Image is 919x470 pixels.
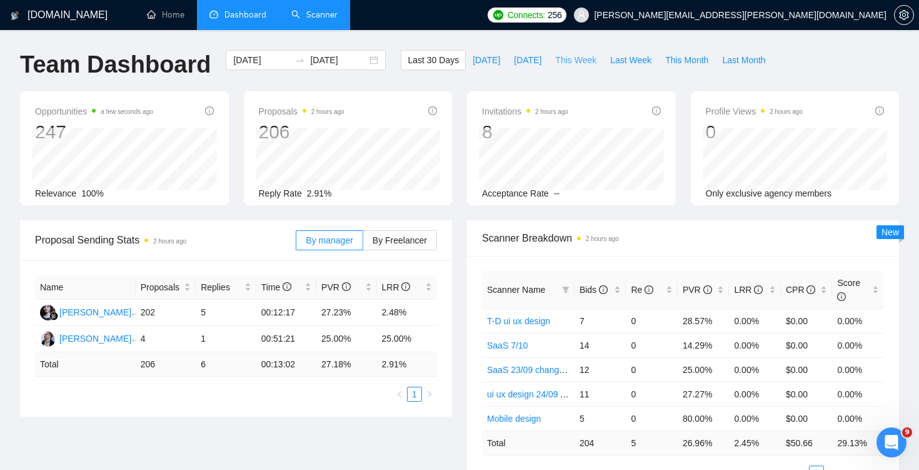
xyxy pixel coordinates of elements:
button: This Week [548,50,603,70]
span: Scanner Name [487,285,545,295]
td: 27.27% [678,382,730,406]
li: 1 [407,387,422,402]
span: Dashboard [224,9,266,20]
td: 2.48% [377,300,438,326]
td: 14.29% [678,333,730,357]
span: [DATE] [514,53,541,67]
td: $0.00 [781,309,833,333]
span: info-circle [703,285,712,294]
span: Re [631,285,653,295]
a: setting [894,10,914,20]
span: By manager [306,235,353,245]
span: Proposals [259,104,344,119]
th: Name [35,275,136,300]
td: 2.91 % [377,352,438,377]
time: 2 hours ago [586,235,619,242]
span: info-circle [837,292,846,301]
span: info-circle [645,285,653,294]
span: info-circle [205,106,214,115]
td: 0.00% [832,309,884,333]
span: info-circle [754,285,763,294]
img: logo [11,6,19,26]
td: 0.00% [729,357,781,382]
td: 25.00% [377,326,438,352]
span: info-circle [401,282,410,291]
span: Reply Rate [259,188,302,198]
td: 80.00% [678,406,730,431]
span: LRR [382,282,411,292]
span: Acceptance Rate [482,188,549,198]
td: 28.57% [678,309,730,333]
td: 5 [575,406,626,431]
span: Proposal Sending Stats [35,232,296,248]
span: info-circle [806,285,815,294]
td: 0 [626,357,678,382]
span: Time [261,282,291,292]
td: 0.00% [729,406,781,431]
span: info-circle [342,282,351,291]
span: to [295,55,305,65]
a: SaaS 23/09 changed hook [487,365,590,375]
input: End date [310,53,367,67]
div: [PERSON_NAME] [59,305,131,319]
div: 8 [482,120,568,144]
a: searchScanner [291,9,338,20]
td: 0.00% [729,382,781,406]
img: RS [40,305,56,320]
span: LRR [734,285,763,295]
button: Last 30 Days [401,50,466,70]
td: 12 [575,357,626,382]
td: 4 [136,326,196,352]
span: user [577,11,586,19]
td: 204 [575,431,626,455]
button: left [392,387,407,402]
span: Replies [201,280,241,294]
td: 0.00% [729,333,781,357]
span: 100% [81,188,104,198]
span: setting [895,10,913,20]
span: New [881,227,899,237]
span: [DATE] [473,53,500,67]
a: SaaS 7/10 [487,340,528,350]
span: info-circle [283,282,291,291]
td: 14 [575,333,626,357]
td: 25.00% [316,326,376,352]
td: 29.13 % [832,431,884,455]
span: swap-right [295,55,305,65]
td: 0.00% [729,309,781,333]
span: This Month [665,53,708,67]
td: 202 [136,300,196,326]
img: YH [40,331,56,347]
span: Profile Views [706,104,803,119]
input: Start date [233,53,290,67]
td: 00:12:17 [256,300,316,326]
td: Total [482,431,575,455]
td: 0 [626,333,678,357]
span: 9 [902,427,912,437]
td: 0 [626,309,678,333]
span: info-circle [599,285,608,294]
span: filter [560,280,572,299]
button: Last Week [603,50,658,70]
td: 5 [626,431,678,455]
li: Previous Page [392,387,407,402]
div: 0 [706,120,803,144]
div: [PERSON_NAME] [59,332,131,345]
td: $0.00 [781,382,833,406]
div: 247 [35,120,153,144]
span: info-circle [428,106,437,115]
a: 1 [408,387,421,401]
button: Last Month [715,50,772,70]
a: T-D ui ux design [487,316,550,326]
span: 256 [548,8,561,22]
td: $ 50.66 [781,431,833,455]
span: Score [837,278,860,302]
td: 0 [626,382,678,406]
time: 2 hours ago [311,108,344,115]
button: [DATE] [507,50,548,70]
td: 7 [575,309,626,333]
td: 0.00% [832,382,884,406]
th: Replies [196,275,256,300]
td: 0.00% [832,357,884,382]
td: 27.23% [316,300,376,326]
